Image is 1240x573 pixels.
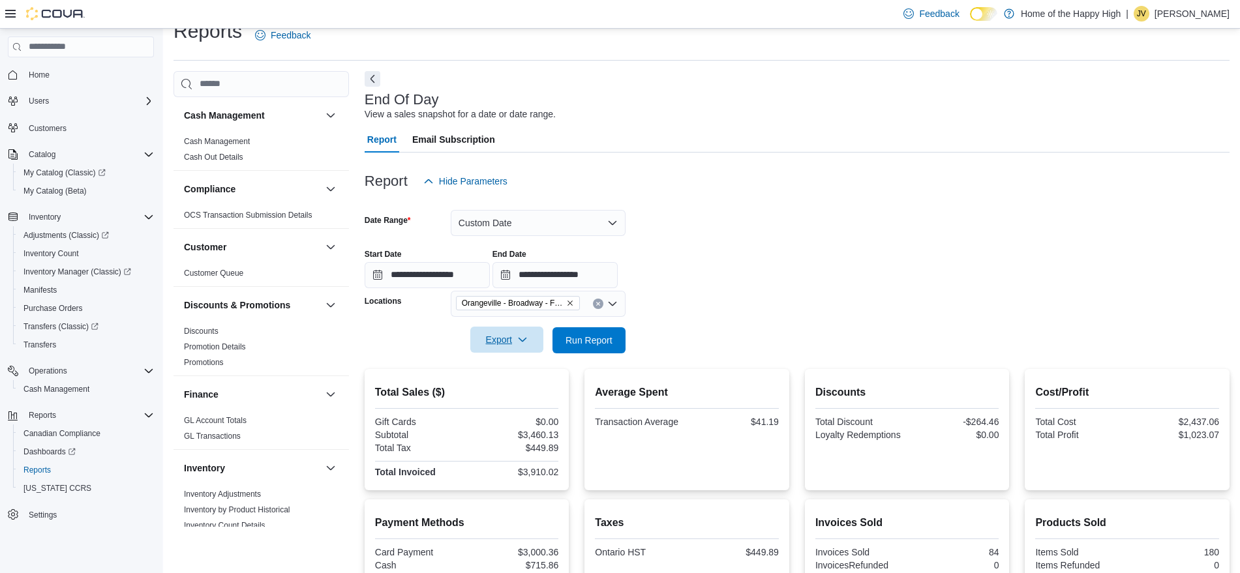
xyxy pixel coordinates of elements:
[23,209,154,225] span: Inventory
[13,299,159,317] button: Purchase Orders
[18,444,154,460] span: Dashboards
[184,299,320,312] button: Discounts & Promotions
[29,123,67,134] span: Customers
[3,65,159,84] button: Home
[3,406,159,424] button: Reports
[365,108,556,121] div: View a sales snapshot for a date or date range.
[18,337,154,353] span: Transfers
[566,299,574,307] button: Remove Orangeville - Broadway - Fire & Flower from selection in this group
[3,362,159,380] button: Operations
[470,443,559,453] div: $449.89
[23,507,62,523] a: Settings
[184,521,265,530] a: Inventory Count Details
[18,319,154,334] span: Transfers (Classic)
[18,480,154,496] span: Washington CCRS
[18,301,154,316] span: Purchase Orders
[23,407,61,423] button: Reports
[184,388,320,401] button: Finance
[1137,6,1146,22] span: JV
[18,282,154,298] span: Manifests
[184,183,235,196] h3: Compliance
[23,121,72,136] a: Customers
[23,407,154,423] span: Reports
[23,147,61,162] button: Catalog
[365,71,380,87] button: Next
[18,264,154,280] span: Inventory Manager (Classic)
[898,1,964,27] a: Feedback
[1035,560,1125,570] div: Items Refunded
[29,410,56,420] span: Reports
[595,547,684,557] div: Ontario HST
[184,505,290,514] a: Inventory by Product Historical
[23,67,55,83] a: Home
[1035,430,1125,440] div: Total Profit
[23,483,91,493] span: [US_STATE] CCRS
[23,340,56,350] span: Transfers
[18,462,56,478] a: Reports
[18,246,154,261] span: Inventory Count
[13,164,159,182] a: My Catalog (Classic)
[607,299,618,309] button: Open list of options
[174,323,349,375] div: Discounts & Promotions
[13,424,159,443] button: Canadian Compliance
[375,385,559,400] h2: Total Sales ($)
[478,327,536,353] span: Export
[815,417,905,427] div: Total Discount
[1130,547,1219,557] div: 180
[18,264,136,280] a: Inventory Manager (Classic)
[23,186,87,196] span: My Catalog (Beta)
[184,462,225,475] h3: Inventory
[470,417,559,427] div: $0.00
[365,173,408,189] h3: Report
[1126,6,1128,22] p: |
[815,560,905,570] div: InvoicesRefunded
[184,416,247,425] a: GL Account Totals
[323,297,339,313] button: Discounts & Promotions
[367,126,397,153] span: Report
[412,126,495,153] span: Email Subscription
[29,510,57,520] span: Settings
[910,547,999,557] div: 84
[29,212,61,222] span: Inventory
[365,92,439,108] h3: End Of Day
[18,337,61,353] a: Transfers
[184,342,246,352] span: Promotion Details
[566,334,612,347] span: Run Report
[18,426,154,441] span: Canadian Compliance
[3,118,159,137] button: Customers
[13,281,159,299] button: Manifests
[184,358,224,367] a: Promotions
[184,153,243,162] a: Cash Out Details
[470,430,559,440] div: $3,460.13
[23,321,98,332] span: Transfers (Classic)
[18,183,154,199] span: My Catalog (Beta)
[23,93,54,109] button: Users
[23,66,154,83] span: Home
[1130,560,1219,570] div: 0
[184,299,290,312] h3: Discounts & Promotions
[323,460,339,476] button: Inventory
[174,134,349,170] div: Cash Management
[910,430,999,440] div: $0.00
[271,29,310,42] span: Feedback
[184,211,312,220] a: OCS Transaction Submission Details
[174,413,349,449] div: Finance
[23,447,76,457] span: Dashboards
[18,381,95,397] a: Cash Management
[365,262,490,288] input: Press the down key to open a popover containing a calendar.
[1035,385,1219,400] h2: Cost/Profit
[593,299,603,309] button: Clear input
[13,182,159,200] button: My Catalog (Beta)
[184,137,250,146] a: Cash Management
[18,444,81,460] a: Dashboards
[13,380,159,398] button: Cash Management
[13,336,159,354] button: Transfers
[470,547,559,557] div: $3,000.36
[910,417,999,427] div: -$264.46
[3,92,159,110] button: Users
[1155,6,1230,22] p: [PERSON_NAME]
[184,490,261,499] a: Inventory Adjustments
[184,326,219,336] span: Discounts
[910,560,999,570] div: 0
[492,249,526,259] label: End Date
